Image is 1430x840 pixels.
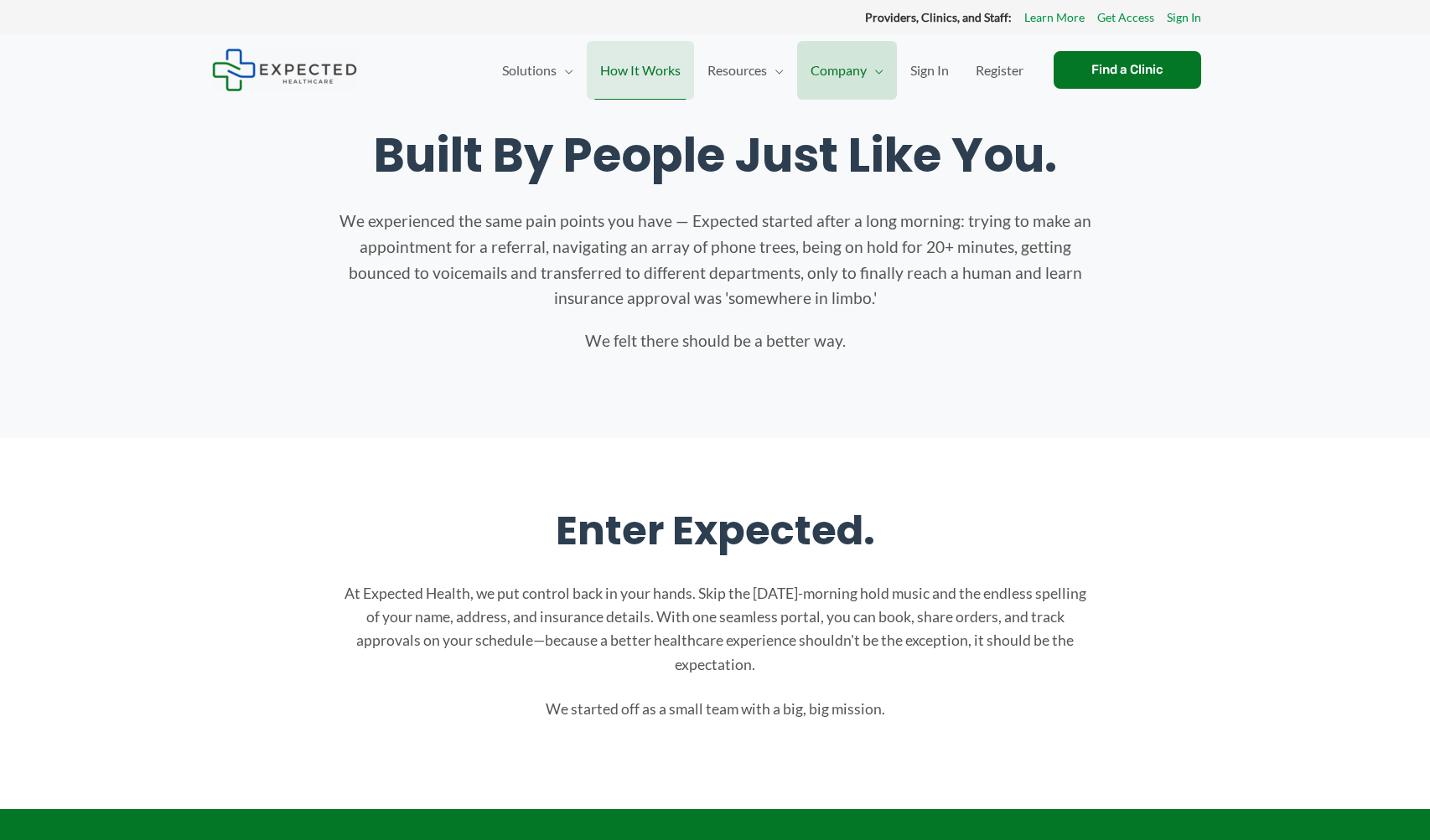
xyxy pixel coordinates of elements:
[1167,7,1201,28] a: Sign In
[962,41,1037,100] a: Register
[557,41,573,100] span: Menu Toggle
[502,41,557,100] span: Solutions
[797,41,897,100] a: CompanyMenu Toggle
[212,49,357,91] img: Expected Healthcare Logo - side, dark font, small
[976,41,1023,100] span: Register
[1024,7,1085,28] a: Learn More
[229,127,1201,183] h1: Built By People Just Like You.
[910,41,949,100] span: Sign In
[1054,51,1201,89] a: Find a Clinic
[1097,7,1154,28] a: Get Access
[338,582,1092,677] p: At Expected Health, we put control back in your hands. Skip the [DATE]-morning hold music and the...
[489,41,1037,100] nav: Primary Site Navigation
[865,10,1012,24] strong: Providers, Clinics, and Staff:
[867,41,883,100] span: Menu Toggle
[897,41,962,100] a: Sign In
[707,41,767,100] span: Resources
[338,698,1092,721] p: We started off as a small team with a big, big mission.
[767,41,784,100] span: Menu Toggle
[229,505,1201,557] h2: Enter Expected.
[338,209,1092,312] p: We experienced the same pain points you have — Expected started after a long morning: trying to m...
[600,41,681,100] span: How It Works
[694,41,797,100] a: ResourcesMenu Toggle
[338,328,1092,354] p: We felt there should be a better way.
[587,41,694,100] a: How It Works
[489,41,587,100] a: SolutionsMenu Toggle
[811,41,867,100] span: Company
